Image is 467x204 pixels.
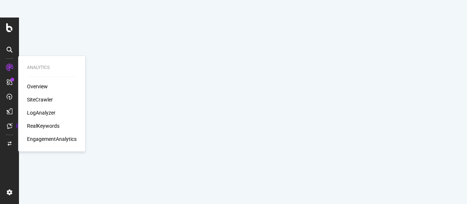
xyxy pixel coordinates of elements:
a: SiteCrawler [27,96,53,103]
a: Overview [27,83,48,90]
iframe: Intercom live chat [442,179,460,197]
a: LogAnalyzer [27,109,55,116]
a: RealKeywords [27,122,59,130]
div: Analytics [27,65,77,71]
div: Tooltip anchor [15,123,22,129]
a: EngagementAnalytics [27,135,77,143]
